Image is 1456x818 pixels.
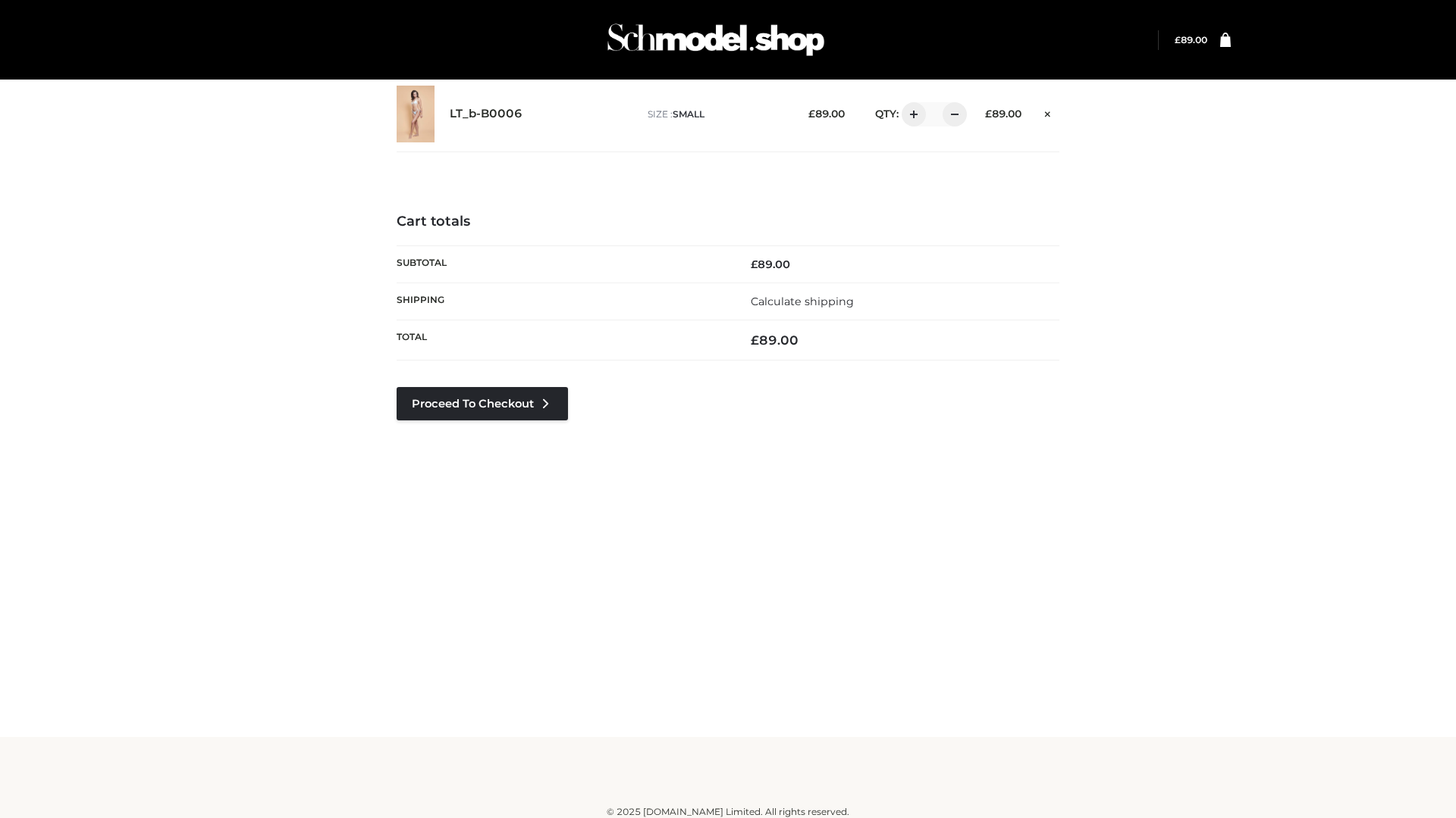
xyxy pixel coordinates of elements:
a: Remove this item [1037,102,1059,122]
h4: Cart totals [397,214,1059,230]
bdi: 89.00 [985,108,1021,120]
th: Total [397,320,728,361]
span: £ [751,258,758,271]
span: £ [1175,34,1181,45]
th: Subtotal [397,245,728,283]
div: QTY: [860,102,962,126]
img: Schmodel Admin 964 [602,10,830,70]
span: £ [808,108,815,120]
bdi: 89.00 [751,333,799,348]
a: Proceed to Checkout [397,387,568,420]
span: £ [751,333,759,348]
p: size : [648,108,785,121]
a: LT_b-B0006 [450,107,522,121]
a: Calculate shipping [751,295,854,308]
span: £ [985,108,992,120]
a: £89.00 [1175,34,1207,45]
bdi: 89.00 [1175,34,1207,45]
th: Shipping [397,283,728,320]
span: SMALL [673,108,704,120]
bdi: 89.00 [751,258,790,271]
bdi: 89.00 [808,108,845,120]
